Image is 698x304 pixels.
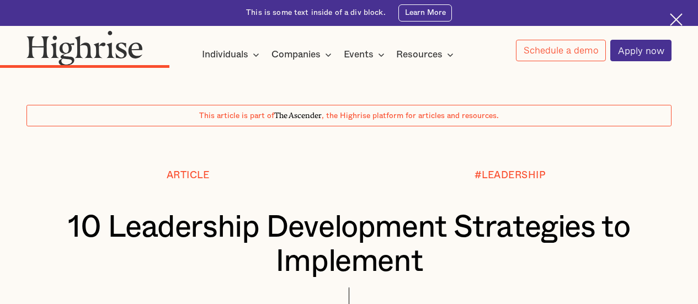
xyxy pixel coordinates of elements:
div: Individuals [202,48,263,61]
h1: 10 Leadership Development Strategies to Implement [54,211,644,279]
a: Schedule a demo [516,40,606,61]
span: The Ascender [274,109,322,119]
span: This article is part of [199,112,274,120]
div: Companies [271,48,335,61]
div: Resources [396,48,443,61]
div: Events [344,48,388,61]
div: This is some text inside of a div block. [246,8,386,18]
img: Cross icon [670,13,683,26]
div: Resources [396,48,457,61]
div: Events [344,48,374,61]
div: Individuals [202,48,248,61]
a: Learn More [398,4,452,22]
img: Highrise logo [26,30,143,66]
span: , the Highrise platform for articles and resources. [322,112,499,120]
div: #LEADERSHIP [475,170,546,181]
a: Apply now [610,40,672,61]
div: Article [167,170,210,181]
div: Companies [271,48,321,61]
